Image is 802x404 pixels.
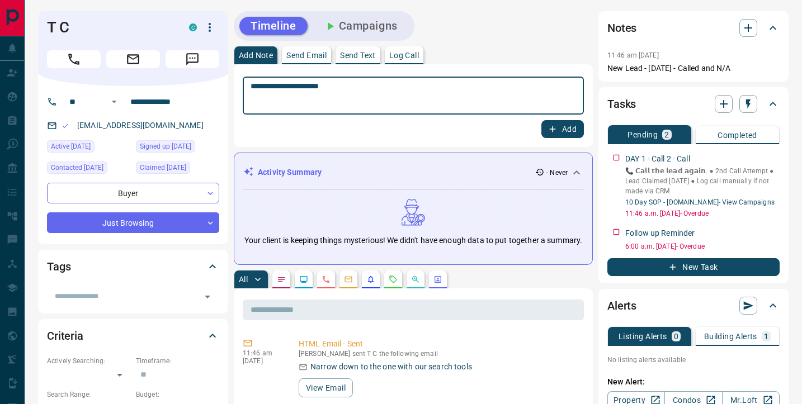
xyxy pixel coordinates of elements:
p: 11:46 am [243,349,282,357]
span: Message [166,50,219,68]
p: Completed [718,131,757,139]
div: Alerts [607,292,780,319]
p: Search Range: [47,389,130,400]
svg: Emails [344,275,353,284]
div: condos.ca [189,23,197,31]
svg: Requests [389,275,398,284]
span: Active [DATE] [51,141,91,152]
p: Add Note [239,51,273,59]
p: Your client is keeping things mysterious! We didn't have enough data to put together a summary. [244,235,582,246]
svg: Calls [322,275,331,284]
button: Timeline [239,17,308,35]
button: Open [107,95,121,108]
div: Thu Feb 14 2019 [136,140,219,156]
div: Tasks [607,91,780,117]
button: New Task [607,258,780,276]
svg: Opportunities [411,275,420,284]
p: New Lead - [DATE] - Called and N/A [607,63,780,74]
p: Send Text [340,51,376,59]
div: Just Browsing [47,212,219,233]
svg: Listing Alerts [366,275,375,284]
div: Tags [47,253,219,280]
p: Activity Summary [258,167,322,178]
button: View Email [299,378,353,397]
p: All [239,275,248,283]
p: [DATE] [243,357,282,365]
a: 10 Day SOP - [DOMAIN_NAME]- View Campaigns [625,198,775,206]
span: Contacted [DATE] [51,162,103,173]
p: Actively Searching: [47,356,130,366]
button: Add [541,120,584,138]
p: HTML Email - Sent [299,338,579,350]
p: 2 [664,131,669,139]
p: No listing alerts available [607,355,780,365]
h2: Notes [607,19,636,37]
p: 0 [674,332,678,340]
div: Notes [607,15,780,41]
p: 11:46 a.m. [DATE] - Overdue [625,208,780,218]
p: New Alert: [607,376,780,388]
h1: T C [47,18,172,36]
svg: Lead Browsing Activity [299,275,308,284]
p: 6:00 a.m. [DATE] - Overdue [625,241,780,251]
svg: Notes [277,275,286,284]
p: Timeframe: [136,356,219,366]
p: 📞 𝗖𝗮𝗹𝗹 𝘁𝗵𝗲 𝗹𝗲𝗮𝗱 𝗮𝗴𝗮𝗶𝗻. ● 2nd Call Attempt ● Lead Claimed [DATE] ‎● Log call manually if not made ... [625,166,780,196]
p: [PERSON_NAME] sent T C the following email [299,350,579,358]
p: Pending [628,131,658,139]
span: Call [47,50,101,68]
h2: Tags [47,258,70,275]
svg: Agent Actions [433,275,442,284]
p: 11:46 am [DATE] [607,51,659,59]
a: [EMAIL_ADDRESS][DOMAIN_NAME] [77,121,204,130]
svg: Email Valid [62,122,69,130]
span: Signed up [DATE] [140,141,191,152]
p: 1 [764,332,768,340]
div: Activity Summary- Never [243,162,583,183]
h2: Tasks [607,95,636,113]
p: DAY 1 - Call 2 - Call [625,153,690,165]
button: Campaigns [312,17,409,35]
h2: Alerts [607,297,636,315]
p: Budget: [136,389,219,400]
button: Open [200,289,215,305]
div: Criteria [47,322,219,349]
div: Fri Aug 15 2025 [47,161,130,177]
p: - Never [546,168,568,178]
div: Thu Aug 14 2025 [47,140,130,156]
p: Send Email [286,51,327,59]
div: Fri Aug 15 2025 [136,161,219,177]
p: Follow up Reminder [625,227,695,239]
p: Building Alerts [704,332,757,340]
h2: Criteria [47,327,83,345]
p: Listing Alerts [619,332,667,340]
p: Log Call [389,51,419,59]
p: Narrow down to the one with our search tools [310,361,472,373]
span: Email [106,50,160,68]
div: Buyer [47,183,219,203]
span: Claimed [DATE] [140,162,186,173]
